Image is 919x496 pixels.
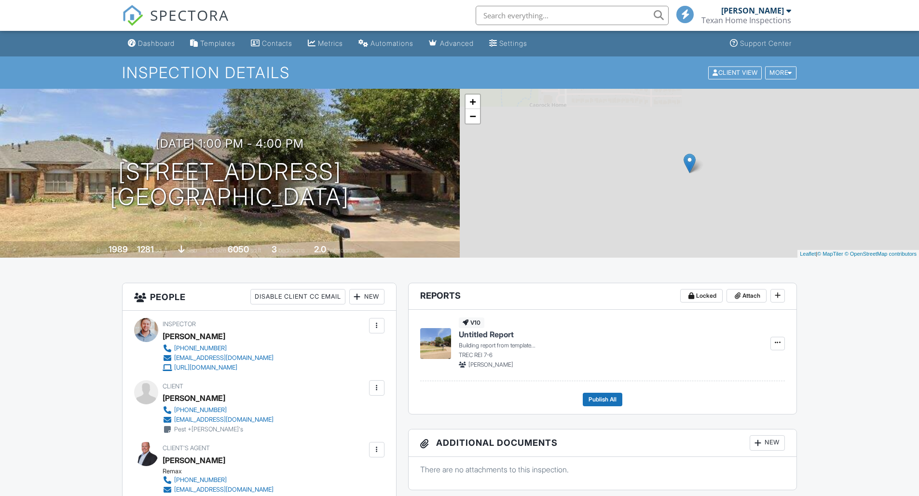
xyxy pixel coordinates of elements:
[163,415,274,425] a: [EMAIL_ADDRESS][DOMAIN_NAME]
[174,476,227,484] div: [PHONE_NUMBER]
[701,15,791,25] div: Texan Home Inspections
[318,39,343,47] div: Metrics
[122,64,797,81] h1: Inspection Details
[186,35,239,53] a: Templates
[278,247,305,254] span: bedrooms
[123,283,396,311] h3: People
[425,35,478,53] a: Advanced
[466,95,480,109] a: Zoom in
[163,453,225,468] a: [PERSON_NAME]
[163,391,225,405] div: [PERSON_NAME]
[206,247,226,254] span: Lot Size
[174,486,274,494] div: [EMAIL_ADDRESS][DOMAIN_NAME]
[163,353,274,363] a: [EMAIL_ADDRESS][DOMAIN_NAME]
[174,406,227,414] div: [PHONE_NUMBER]
[499,39,527,47] div: Settings
[174,426,243,433] div: Pest +[PERSON_NAME]'s
[845,251,917,257] a: © OpenStreetMap contributors
[163,363,274,372] a: [URL][DOMAIN_NAME]
[137,244,154,254] div: 1281
[409,429,797,457] h3: Additional Documents
[174,364,237,372] div: [URL][DOMAIN_NAME]
[314,244,326,254] div: 2.0
[250,247,262,254] span: sq.ft.
[163,405,274,415] a: [PHONE_NUMBER]
[485,35,531,53] a: Settings
[174,416,274,424] div: [EMAIL_ADDRESS][DOMAIN_NAME]
[122,13,229,33] a: SPECTORA
[138,39,175,47] div: Dashboard
[163,444,210,452] span: Client's Agent
[328,247,355,254] span: bathrooms
[163,383,183,390] span: Client
[186,247,197,254] span: slab
[370,39,413,47] div: Automations
[349,289,384,304] div: New
[200,39,235,47] div: Templates
[163,485,274,495] a: [EMAIL_ADDRESS][DOMAIN_NAME]
[726,35,796,53] a: Support Center
[163,320,196,328] span: Inspector
[740,39,792,47] div: Support Center
[817,251,843,257] a: © MapTiler
[466,109,480,124] a: Zoom out
[800,251,816,257] a: Leaflet
[174,344,227,352] div: [PHONE_NUMBER]
[440,39,474,47] div: Advanced
[355,35,417,53] a: Automations (Basic)
[750,435,785,451] div: New
[156,137,304,150] h3: [DATE] 1:00 pm - 4:00 pm
[96,247,107,254] span: Built
[122,5,143,26] img: The Best Home Inspection Software - Spectora
[174,354,274,362] div: [EMAIL_ADDRESS][DOMAIN_NAME]
[765,66,796,79] div: More
[420,464,785,475] p: There are no attachments to this inspection.
[721,6,784,15] div: [PERSON_NAME]
[708,66,762,79] div: Client View
[272,244,277,254] div: 3
[476,6,669,25] input: Search everything...
[304,35,347,53] a: Metrics
[163,344,274,353] a: [PHONE_NUMBER]
[155,247,169,254] span: sq. ft.
[124,35,178,53] a: Dashboard
[228,244,249,254] div: 6050
[110,159,349,210] h1: [STREET_ADDRESS] [GEOGRAPHIC_DATA]
[163,468,281,475] div: Remax
[163,475,274,485] a: [PHONE_NUMBER]
[150,5,229,25] span: SPECTORA
[109,244,128,254] div: 1989
[797,250,919,258] div: |
[247,35,296,53] a: Contacts
[163,329,225,344] div: [PERSON_NAME]
[707,69,764,76] a: Client View
[262,39,292,47] div: Contacts
[250,289,345,304] div: Disable Client CC Email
